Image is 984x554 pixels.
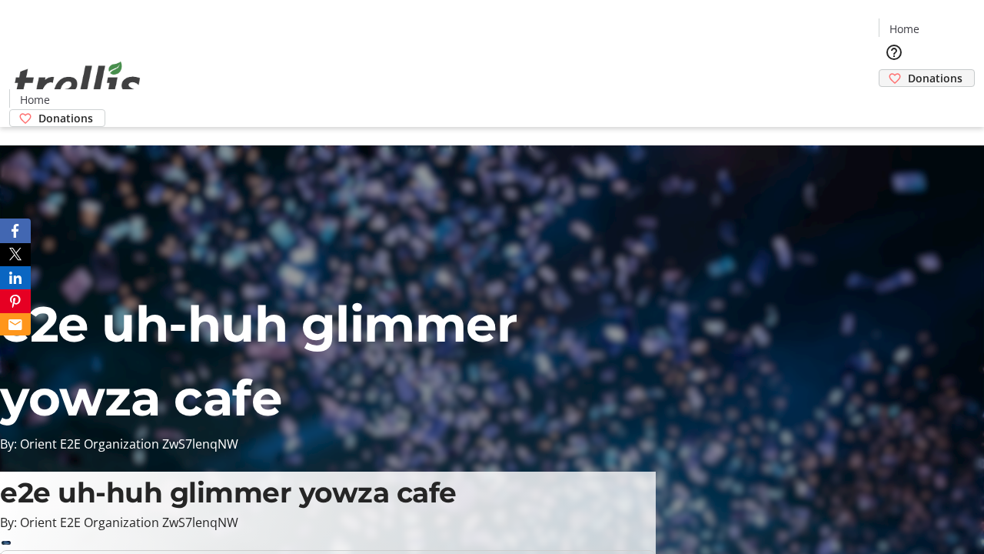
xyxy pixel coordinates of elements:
a: Home [879,21,929,37]
button: Cart [879,87,909,118]
a: Donations [879,69,975,87]
span: Home [20,92,50,108]
a: Home [10,92,59,108]
span: Donations [38,110,93,126]
button: Help [879,37,909,68]
span: Home [889,21,919,37]
span: Donations [908,70,962,86]
a: Donations [9,109,105,127]
img: Orient E2E Organization ZwS7lenqNW's Logo [9,45,146,122]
